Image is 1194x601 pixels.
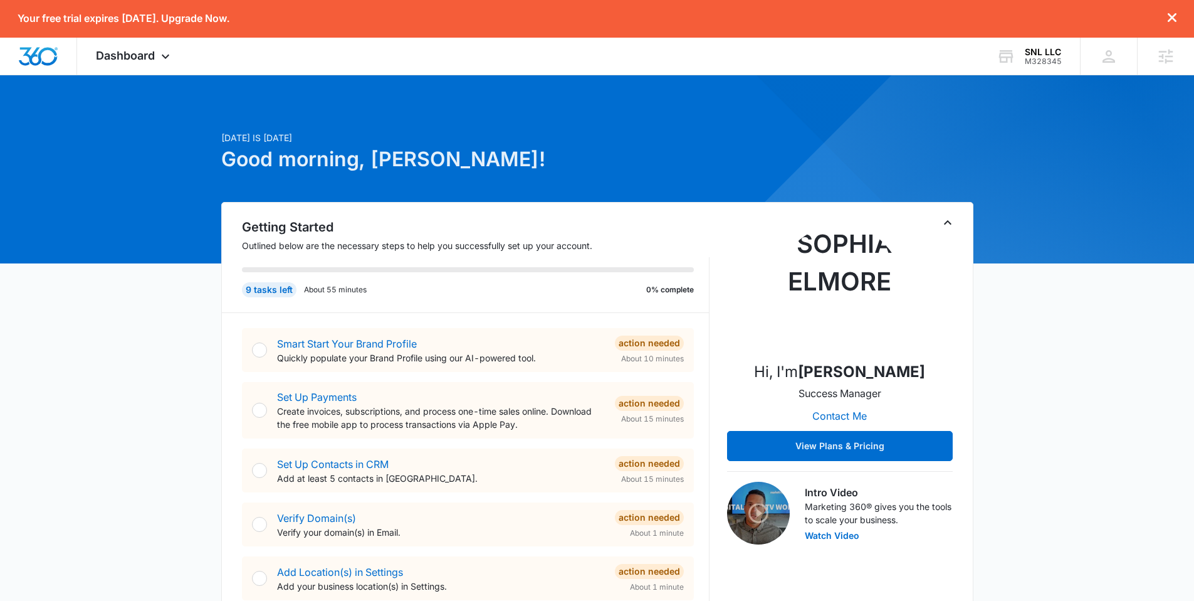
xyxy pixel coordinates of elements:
[805,500,953,526] p: Marketing 360® gives you the tools to scale your business.
[800,401,879,431] button: Contact Me
[277,566,403,578] a: Add Location(s) in Settings
[1168,13,1176,24] button: dismiss this dialog
[799,386,881,401] p: Success Manager
[304,284,367,295] p: About 55 minutes
[18,13,229,24] p: Your free trial expires [DATE]. Upgrade Now.
[940,215,955,230] button: Toggle Collapse
[1025,57,1062,66] div: account id
[242,282,296,297] div: 9 tasks left
[242,218,710,237] h2: Getting Started
[805,531,859,540] button: Watch Video
[615,456,684,471] div: Action Needed
[615,564,684,579] div: Action Needed
[277,580,605,593] p: Add your business location(s) in Settings.
[277,405,605,431] p: Create invoices, subscriptions, and process one-time sales online. Download the free mobile app t...
[242,239,710,252] p: Outlined below are the necessary steps to help you successfully set up your account.
[277,512,356,524] a: Verify Domain(s)
[805,485,953,500] h3: Intro Video
[615,336,684,351] div: Action Needed
[96,49,155,62] span: Dashboard
[777,225,903,351] img: Sophia Elmore
[621,413,684,425] span: About 15 minutes
[727,482,790,545] img: Intro Video
[277,526,605,539] p: Verify your domain(s) in Email.
[277,351,605,364] p: Quickly populate your Brand Profile using our AI-powered tool.
[277,391,357,403] a: Set Up Payments
[277,472,605,485] p: Add at least 5 contacts in [GEOGRAPHIC_DATA].
[798,363,925,381] strong: [PERSON_NAME]
[727,431,953,461] button: View Plans & Pricing
[277,458,389,471] a: Set Up Contacts in CRM
[615,396,684,411] div: Action Needed
[277,338,417,350] a: Smart Start Your Brand Profile
[221,144,718,174] h1: Good morning, [PERSON_NAME]!
[221,131,718,144] p: [DATE] is [DATE]
[630,528,684,539] span: About 1 minute
[621,474,684,485] span: About 15 minutes
[630,582,684,593] span: About 1 minute
[1025,47,1062,57] div: account name
[77,38,192,75] div: Dashboard
[754,361,925,383] p: Hi, I'm
[621,353,684,364] span: About 10 minutes
[615,510,684,525] div: Action Needed
[646,284,694,295] p: 0% complete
